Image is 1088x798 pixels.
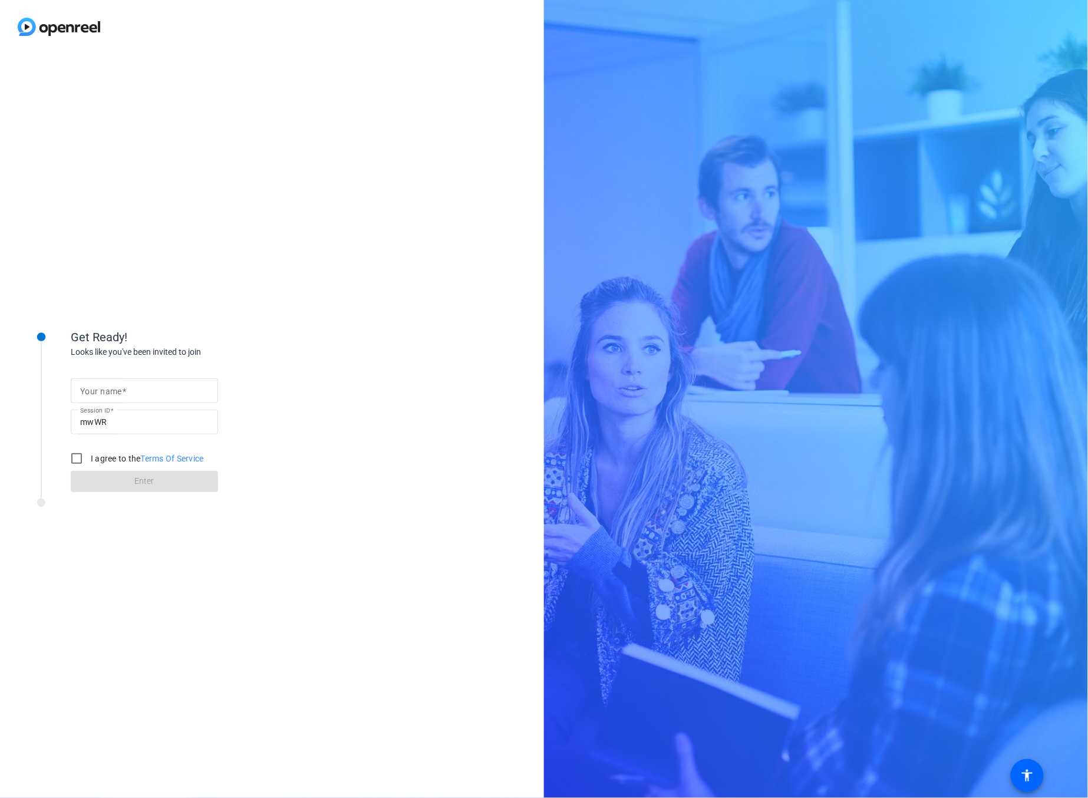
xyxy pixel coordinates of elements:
mat-label: Session ID [80,407,110,414]
label: I agree to the [88,453,204,464]
mat-icon: accessibility [1020,769,1034,783]
div: Looks like you've been invited to join [71,346,306,358]
a: Terms Of Service [141,454,204,463]
mat-label: Your name [80,387,122,396]
div: Get Ready! [71,328,306,346]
